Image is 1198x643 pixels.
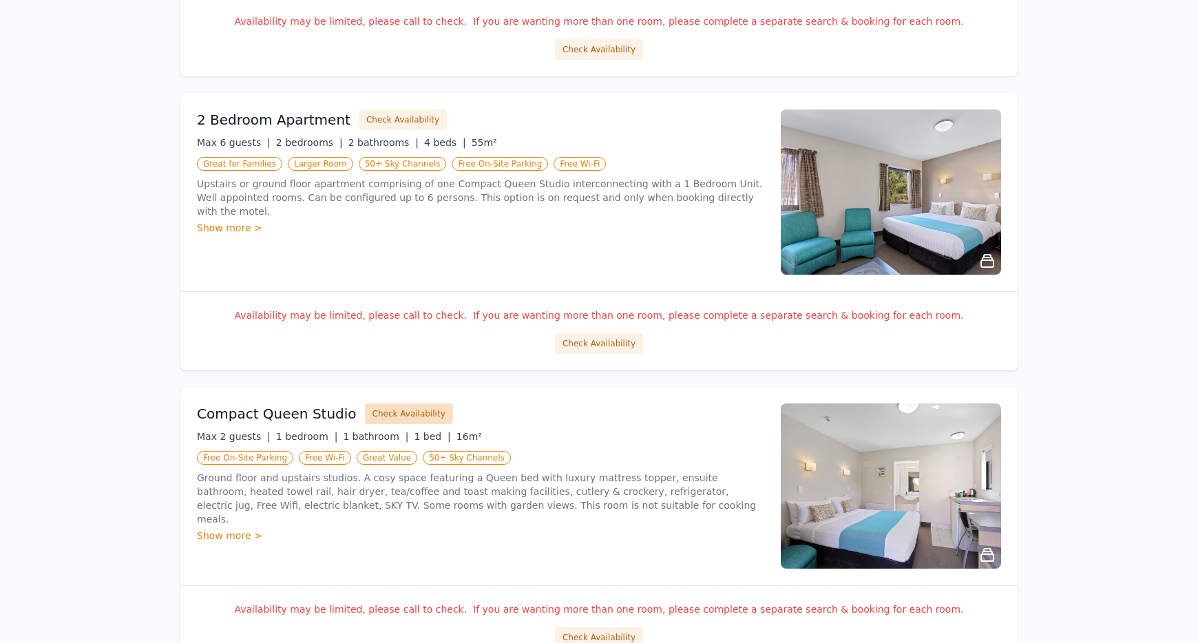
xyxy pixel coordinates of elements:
[555,39,643,60] button: Check Availability
[197,157,282,171] span: Great for Families
[555,333,643,354] button: Check Availability
[197,529,764,542] div: Show more >
[197,137,271,148] span: Max 6 guests |
[197,14,1001,28] p: Availability may be limited, please call to check. If you are wanting more than one room, please ...
[348,137,419,148] span: 2 bathrooms |
[456,431,482,442] span: 16m²
[197,308,1001,322] p: Availability may be limited, please call to check. If you are wanting more than one room, please ...
[197,110,350,129] h3: 2 Bedroom Apartment
[343,431,408,442] span: 1 bathroom |
[452,157,548,171] span: Free On-Site Parking
[276,431,338,442] span: 1 bedroom |
[359,157,447,171] span: 50+ Sky Channels
[424,137,466,148] span: 4 beds |
[423,451,511,465] span: 50+ Sky Channels
[359,109,447,130] button: Check Availability
[197,431,271,442] span: Max 2 guests |
[414,431,450,442] span: 1 bed |
[357,451,417,465] span: Great Value
[276,137,343,148] span: 2 bedrooms |
[197,451,293,465] span: Free On-Site Parking
[197,177,764,218] p: Upstairs or ground floor apartment comprising of one Compact Queen Studio interconnecting with a ...
[554,157,606,171] span: Free Wi-Fi
[288,157,353,171] span: Larger Room
[197,404,357,423] h3: Compact Queen Studio
[197,471,764,526] p: Ground floor and upstairs studios. A cosy space featuring a Queen bed with luxury mattress topper...
[197,221,764,235] div: Show more >
[299,451,351,465] span: Free Wi-Fi
[197,602,1001,616] p: Availability may be limited, please call to check. If you are wanting more than one room, please ...
[472,137,497,148] span: 55m²
[365,403,453,424] button: Check Availability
